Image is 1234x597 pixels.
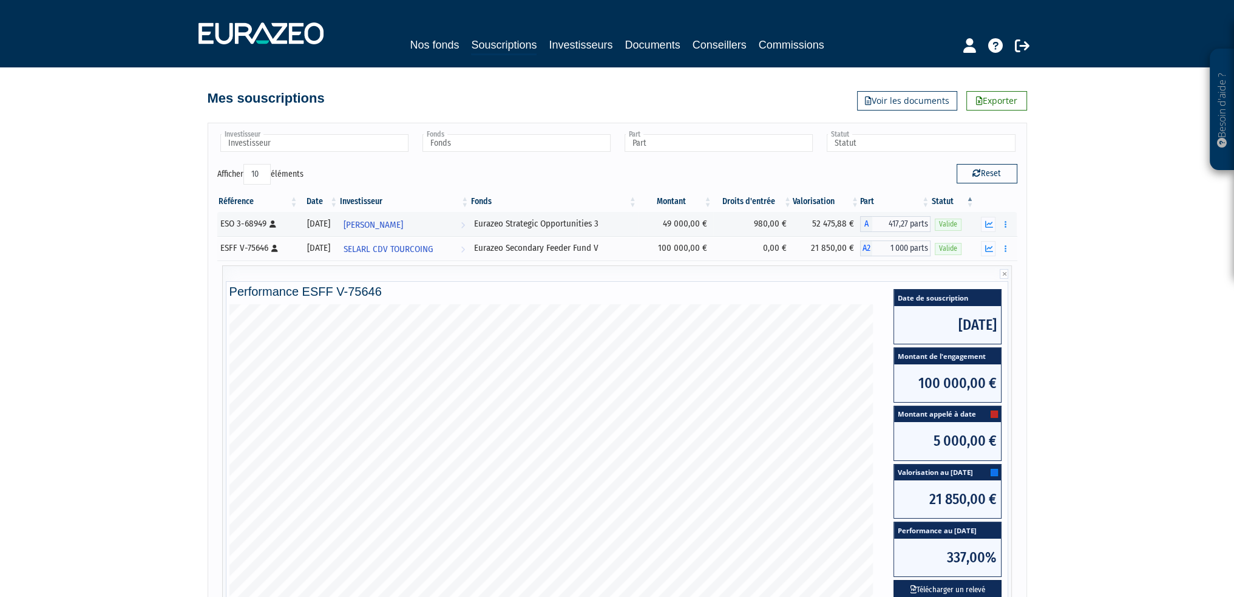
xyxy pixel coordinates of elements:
[872,216,931,232] span: 417,27 parts
[894,465,1001,481] span: Valorisation au [DATE]
[857,91,957,111] a: Voir les documents
[638,212,713,236] td: 49 000,00 €
[860,216,931,232] div: A - Eurazeo Strategic Opportunities 3
[217,164,303,185] label: Afficher éléments
[339,236,470,261] a: SELARL CDV TOURCOING
[894,422,1001,460] span: 5 000,00 €
[270,220,276,228] i: [Français] Personne physique
[759,36,824,53] a: Commissions
[931,191,975,212] th: Statut : activer pour trier la colonne par ordre d&eacute;croissant
[894,480,1001,518] span: 21 850,00 €
[894,290,1001,306] span: Date de souscription
[471,36,537,55] a: Souscriptions
[935,219,961,230] span: Valide
[966,91,1027,111] a: Exporter
[793,212,860,236] td: 52 475,88 €
[410,36,459,53] a: Nos fonds
[638,191,713,212] th: Montant: activer pour trier la colonne par ordre croissant
[303,217,335,230] div: [DATE]
[894,364,1001,402] span: 100 000,00 €
[220,242,295,254] div: ESFF V-75646
[229,285,1005,298] h4: Performance ESFF V-75646
[793,236,860,261] td: 21 850,00 €
[935,243,961,254] span: Valide
[860,216,872,232] span: A
[894,522,1001,539] span: Performance au [DATE]
[474,242,634,254] div: Eurazeo Secondary Feeder Fund V
[625,36,680,53] a: Documents
[713,191,793,212] th: Droits d'entrée: activer pour trier la colonne par ordre croissant
[894,406,1001,423] span: Montant appelé à date
[461,238,465,261] i: Voir l'investisseur
[208,91,325,106] h4: Mes souscriptions
[894,539,1001,576] span: 337,00%
[1215,55,1229,165] p: Besoin d'aide ?
[339,212,470,236] a: [PERSON_NAME]
[339,191,470,212] th: Investisseur: activer pour trier la colonne par ordre croissant
[220,217,295,230] div: ESO 3-68949
[894,348,1001,364] span: Montant de l'engagement
[549,36,612,53] a: Investisseurs
[860,241,872,256] span: A2
[638,236,713,261] td: 100 000,00 €
[693,36,747,53] a: Conseillers
[299,191,339,212] th: Date: activer pour trier la colonne par ordre croissant
[793,191,860,212] th: Valorisation: activer pour trier la colonne par ordre croissant
[894,306,1001,344] span: [DATE]
[713,212,793,236] td: 980,00 €
[470,191,638,212] th: Fonds: activer pour trier la colonne par ordre croissant
[271,245,278,252] i: [Français] Personne physique
[303,242,335,254] div: [DATE]
[860,241,931,256] div: A2 - Eurazeo Secondary Feeder Fund V
[957,164,1017,183] button: Reset
[713,236,793,261] td: 0,00 €
[344,214,403,236] span: [PERSON_NAME]
[461,214,465,236] i: Voir l'investisseur
[243,164,271,185] select: Afficheréléments
[860,191,931,212] th: Part: activer pour trier la colonne par ordre croissant
[198,22,324,44] img: 1732889491-logotype_eurazeo_blanc_rvb.png
[474,217,634,230] div: Eurazeo Strategic Opportunities 3
[344,238,433,261] span: SELARL CDV TOURCOING
[217,191,299,212] th: Référence : activer pour trier la colonne par ordre croissant
[872,241,931,256] span: 1 000 parts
